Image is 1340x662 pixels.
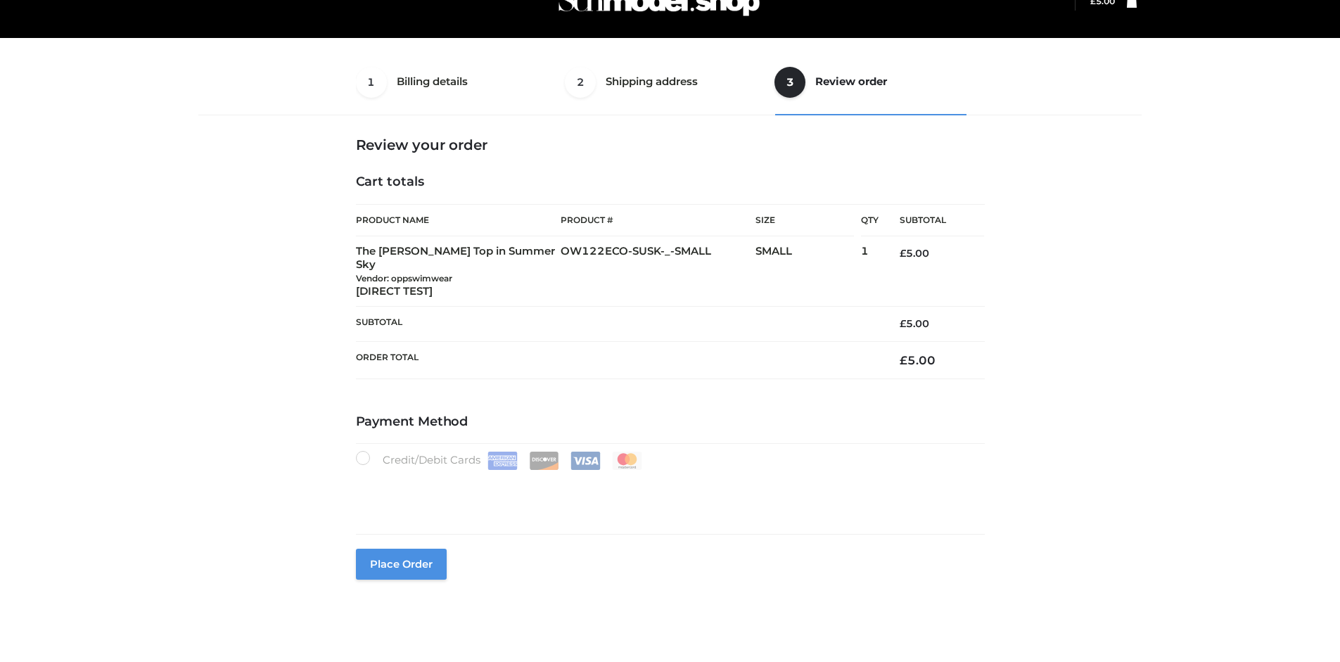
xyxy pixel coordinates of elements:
th: Subtotal [356,307,879,341]
td: The [PERSON_NAME] Top in Summer Sky [DIRECT TEST] [356,236,561,307]
th: Order Total [356,341,879,378]
span: £ [900,247,906,260]
th: Qty [861,204,879,236]
iframe: Secure payment input frame [353,467,982,518]
td: OW122ECO-SUSK-_-SMALL [561,236,755,307]
th: Product Name [356,204,561,236]
span: £ [900,353,907,367]
th: Size [755,205,854,236]
span: £ [900,317,906,330]
img: Amex [487,452,518,470]
img: Mastercard [612,452,642,470]
h3: Review your order [356,136,985,153]
bdi: 5.00 [900,317,929,330]
button: Place order [356,549,447,580]
img: Visa [570,452,601,470]
bdi: 5.00 [900,247,929,260]
label: Credit/Debit Cards [356,451,644,470]
td: 1 [861,236,879,307]
td: SMALL [755,236,861,307]
bdi: 5.00 [900,353,936,367]
h4: Cart totals [356,174,985,190]
th: Subtotal [879,205,984,236]
h4: Payment Method [356,414,985,430]
small: Vendor: oppswimwear [356,273,452,284]
th: Product # [561,204,755,236]
img: Discover [529,452,559,470]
